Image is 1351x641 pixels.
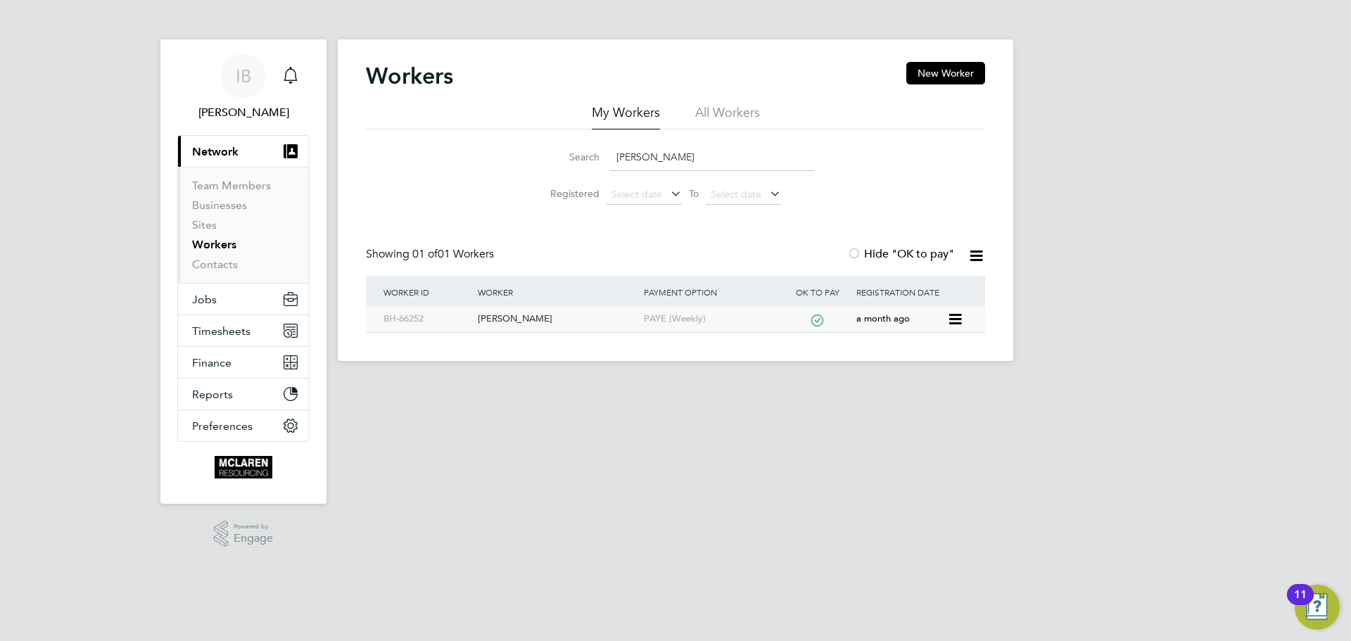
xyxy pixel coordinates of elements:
[592,104,660,129] li: My Workers
[536,187,600,200] label: Registered
[782,276,853,308] div: OK to pay
[178,347,309,378] button: Finance
[640,276,782,308] div: Payment Option
[711,188,761,201] span: Select date
[178,315,309,346] button: Timesheets
[215,456,272,478] img: mclaren-logo-retina.png
[1295,585,1340,630] button: Open Resource Center, 11 new notifications
[192,179,271,192] a: Team Members
[1294,595,1307,613] div: 11
[906,62,985,84] button: New Worker
[536,151,600,163] label: Search
[640,306,782,332] div: PAYE (Weekly)
[192,356,231,369] span: Finance
[366,247,497,262] div: Showing
[366,62,453,90] h2: Workers
[178,136,309,167] button: Network
[192,238,236,251] a: Workers
[380,276,474,308] div: Worker ID
[611,188,662,201] span: Select date
[178,167,309,283] div: Network
[192,293,217,306] span: Jobs
[234,521,273,533] span: Powered by
[192,419,253,433] span: Preferences
[177,104,310,121] span: Iryna Blair
[177,53,310,121] a: IB[PERSON_NAME]
[214,521,274,547] a: Powered byEngage
[178,410,309,441] button: Preferences
[177,456,310,478] a: Go to home page
[412,247,494,261] span: 01 Workers
[192,388,233,401] span: Reports
[236,67,251,85] span: IB
[474,306,640,332] div: [PERSON_NAME]
[856,312,910,324] span: a month ago
[192,324,250,338] span: Timesheets
[695,104,760,129] li: All Workers
[178,284,309,315] button: Jobs
[609,144,815,171] input: Name, email or phone number
[853,276,971,308] div: Registration Date
[474,276,640,308] div: Worker
[412,247,438,261] span: 01 of
[160,39,326,504] nav: Main navigation
[380,306,474,332] div: BH-66252
[178,379,309,410] button: Reports
[192,145,239,158] span: Network
[847,247,954,261] label: Hide "OK to pay"
[380,305,947,317] a: BH-66252[PERSON_NAME]PAYE (Weekly)a month ago
[192,258,238,271] a: Contacts
[192,198,247,212] a: Businesses
[234,533,273,545] span: Engage
[192,218,217,231] a: Sites
[685,184,703,203] span: To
